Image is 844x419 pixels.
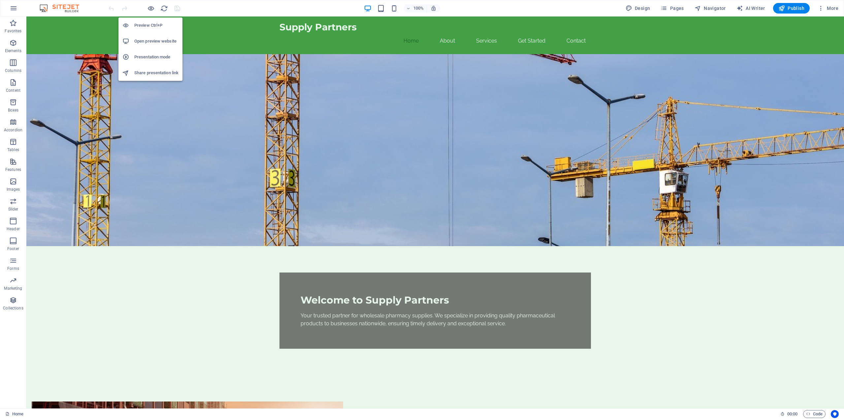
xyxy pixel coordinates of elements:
[792,411,793,416] span: :
[734,3,768,14] button: AI Writer
[778,5,804,12] span: Publish
[160,4,168,12] button: reload
[803,410,826,418] button: Code
[404,4,427,12] button: 100%
[692,3,729,14] button: Navigator
[134,37,179,45] h6: Open preview website
[7,147,19,152] p: Tables
[818,5,838,12] span: More
[431,5,437,11] i: On resize automatically adjust zoom level to fit chosen device.
[623,3,653,14] button: Design
[7,246,19,251] p: Footer
[780,410,798,418] h6: Session time
[5,167,21,172] p: Features
[160,5,168,12] i: Reload page
[661,5,684,12] span: Pages
[38,4,87,12] img: Editor Logo
[736,5,765,12] span: AI Writer
[7,226,20,232] p: Header
[6,88,20,93] p: Content
[134,69,179,77] h6: Share presentation link
[658,3,686,14] button: Pages
[8,207,18,212] p: Slider
[7,266,19,271] p: Forms
[831,410,839,418] button: Usercentrics
[695,5,726,12] span: Navigator
[5,68,21,73] p: Columns
[413,4,424,12] h6: 100%
[4,286,22,291] p: Marketing
[815,3,841,14] button: More
[8,108,19,113] p: Boxes
[5,28,21,34] p: Favorites
[773,3,810,14] button: Publish
[5,48,22,53] p: Elements
[806,410,823,418] span: Code
[7,187,20,192] p: Images
[4,127,22,133] p: Accordion
[3,306,23,311] p: Collections
[134,21,179,29] h6: Preview Ctrl+P
[787,410,797,418] span: 00 00
[626,5,650,12] span: Design
[5,410,23,418] a: Click to cancel selection. Double-click to open Pages
[134,53,179,61] h6: Presentation mode
[623,3,653,14] div: Design (Ctrl+Alt+Y)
